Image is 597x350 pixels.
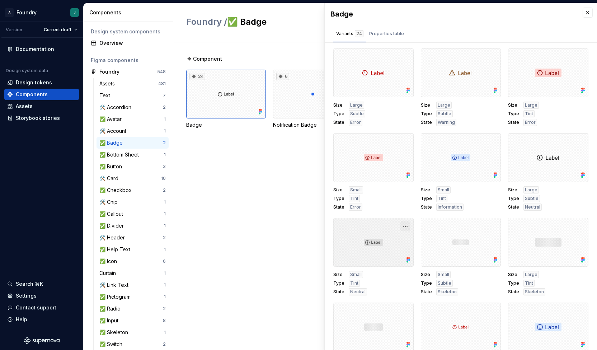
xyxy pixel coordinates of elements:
[99,234,128,241] div: 🛠️ Header
[350,187,362,193] span: Small
[99,163,125,170] div: ✅ Button
[4,278,79,290] button: Search ⌘K
[97,291,169,303] a: ✅ Pictogram1
[164,128,166,134] div: 1
[164,152,166,158] div: 1
[355,30,363,37] div: 24
[97,102,169,113] a: 🛠️ Accordion2
[333,280,344,286] span: Type
[97,267,169,279] a: Curtain1
[163,187,166,193] div: 2
[336,30,363,37] div: Variants
[4,43,79,55] a: Documentation
[508,102,519,108] span: Size
[97,244,169,255] a: ✅ Help Text1
[525,111,533,117] span: Tint
[350,272,362,277] span: Small
[16,115,60,122] div: Storybook stories
[97,279,169,291] a: 🛠️ Link Text1
[276,73,289,80] div: 6
[74,10,76,15] div: J
[99,104,134,111] div: 🛠️ Accordion
[99,127,129,135] div: 🛠️ Account
[99,222,127,229] div: ✅ Divider
[99,281,131,289] div: 🛠️ Link Text
[99,151,142,158] div: ✅ Bottom Sheet
[99,293,133,300] div: ✅ Pictogram
[16,103,33,110] div: Assets
[350,289,366,295] span: Neutral
[97,208,169,220] a: ✅ Callout1
[97,78,169,89] a: Assets481
[99,175,121,182] div: 🛠️ Card
[99,305,123,312] div: ✅ Radio
[89,9,170,16] div: Components
[24,337,60,344] a: Supernova Logo
[421,280,432,286] span: Type
[333,120,344,125] span: State
[438,280,451,286] span: Subtle
[97,196,169,208] a: 🛠️ Chip1
[421,111,432,117] span: Type
[438,204,462,210] span: Information
[333,102,344,108] span: Size
[97,303,169,314] a: ✅ Radio2
[273,70,353,129] div: 6Notification Badge
[164,199,166,205] div: 1
[525,187,537,193] span: Large
[438,120,455,125] span: Warning
[164,116,166,122] div: 1
[4,314,79,325] button: Help
[508,272,519,277] span: Size
[97,232,169,243] a: 🛠️ Header2
[99,329,131,336] div: ✅ Skeleton
[91,57,166,64] div: Figma components
[99,68,119,75] div: Foundry
[16,79,52,86] div: Design tokens
[99,39,166,47] div: Overview
[158,81,166,87] div: 481
[88,66,169,78] a: Foundry548
[350,120,361,125] span: Error
[330,9,575,19] div: Badge
[17,9,37,16] div: Foundry
[6,68,48,74] div: Design system data
[164,330,166,335] div: 1
[525,280,533,286] span: Tint
[88,37,169,49] a: Overview
[186,70,266,129] div: 24Badge
[4,290,79,302] a: Settings
[438,187,449,193] span: Small
[163,341,166,347] div: 2
[99,139,126,146] div: ✅ Badge
[97,220,169,232] a: ✅ Divider1
[421,204,432,210] span: State
[97,327,169,338] a: ✅ Skeleton1
[421,272,432,277] span: Size
[508,204,519,210] span: State
[163,164,166,169] div: 3
[99,80,118,87] div: Assets
[164,247,166,252] div: 1
[99,92,113,99] div: Text
[99,210,126,218] div: ✅ Callout
[273,121,353,129] div: Notification Badge
[97,256,169,267] a: ✅ Icon6
[186,17,227,27] span: Foundry /
[525,120,536,125] span: Error
[99,317,121,324] div: ✅ Input
[97,339,169,350] a: ✅ Switch2
[157,69,166,75] div: 548
[508,196,519,201] span: Type
[438,196,446,201] span: Tint
[99,246,133,253] div: ✅ Help Text
[41,25,80,35] button: Current draft
[164,223,166,229] div: 1
[508,111,519,117] span: Type
[164,211,166,217] div: 1
[421,120,432,125] span: State
[161,176,166,181] div: 10
[438,111,451,117] span: Subtle
[350,280,358,286] span: Tint
[164,294,166,300] div: 1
